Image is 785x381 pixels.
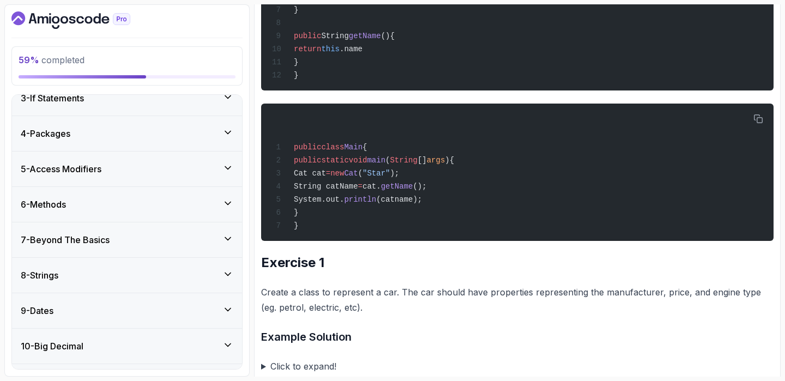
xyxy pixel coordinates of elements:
span: println [344,195,376,204]
span: args [427,156,445,165]
span: .name [340,45,363,53]
h3: 8 - Strings [21,269,58,282]
span: } [294,208,298,217]
span: ){ [445,156,454,165]
span: ( [385,156,390,165]
span: getName [381,182,413,191]
h3: 9 - Dates [21,304,53,317]
span: Cat cat [294,169,326,178]
span: String [321,32,348,40]
h2: Exercise 1 [261,254,774,271]
span: } [294,71,298,80]
h3: Example Solution [261,328,774,346]
a: Dashboard [11,11,155,29]
span: Cat [344,169,358,178]
span: (catname); [376,195,422,204]
span: public [294,32,321,40]
span: 59 % [19,55,39,65]
span: void [349,156,367,165]
span: public [294,156,321,165]
span: cat. [363,182,381,191]
h3: 10 - Big Decimal [21,340,83,353]
span: getName [349,32,381,40]
button: 7-Beyond The Basics [12,222,242,257]
span: = [326,169,330,178]
span: String catName [294,182,358,191]
button: 4-Packages [12,116,242,151]
span: } [294,5,298,14]
span: main [367,156,385,165]
button: 3-If Statements [12,81,242,116]
button: 10-Big Decimal [12,329,242,364]
h3: 5 - Access Modifiers [21,162,101,176]
button: 5-Access Modifiers [12,152,242,186]
span: this [321,45,340,53]
span: class [321,143,344,152]
p: Create a class to represent a car. The car should have properties representing the manufacturer, ... [261,285,774,315]
span: = [358,182,363,191]
span: System.out. [294,195,344,204]
span: "Star" [363,169,390,178]
span: } [294,58,298,66]
h3: 6 - Methods [21,198,66,211]
span: Main [344,143,363,152]
span: ( [358,169,363,178]
button: 9-Dates [12,293,242,328]
span: static [321,156,348,165]
span: { [363,143,367,152]
span: new [330,169,344,178]
span: String [390,156,417,165]
span: completed [19,55,84,65]
button: 6-Methods [12,187,242,222]
span: } [294,221,298,230]
h3: 7 - Beyond The Basics [21,233,110,246]
span: (); [413,182,426,191]
span: ); [390,169,399,178]
span: return [294,45,321,53]
h3: 4 - Packages [21,127,70,140]
span: public [294,143,321,152]
span: (){ [381,32,395,40]
button: 8-Strings [12,258,242,293]
h3: 3 - If Statements [21,92,84,105]
span: [] [418,156,427,165]
summary: Click to expand! [261,359,774,374]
